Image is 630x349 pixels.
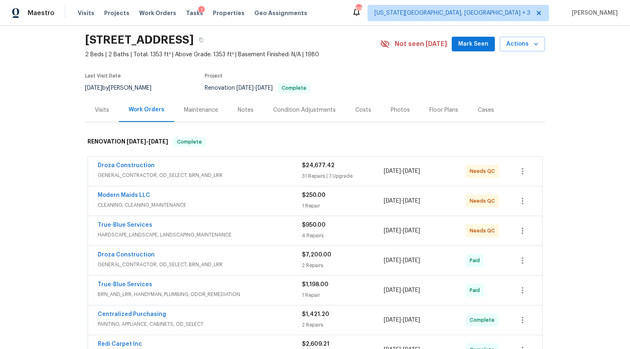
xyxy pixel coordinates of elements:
[98,290,302,298] span: BRN_AND_LRR, HANDYMAN, PLUMBING, ODOR_REMEDIATION
[302,321,384,329] div: 2 Repairs
[127,139,168,144] span: -
[78,9,94,17] span: Visits
[384,167,420,175] span: -
[403,198,420,204] span: [DATE]
[98,231,302,239] span: HARDSCAPE_LANDSCAPE, LANDSCAPING_MAINTENANCE
[273,106,336,114] div: Condition Adjustments
[391,106,410,114] div: Photos
[98,171,302,179] span: GENERAL_CONTRACTOR, OD_SELECT, BRN_AND_LRR
[98,163,155,168] a: Droza Construction
[194,33,208,47] button: Copy Address
[302,311,329,317] span: $1,421.20
[149,139,168,144] span: [DATE]
[384,198,401,204] span: [DATE]
[95,106,109,114] div: Visits
[384,256,420,265] span: -
[256,85,273,91] span: [DATE]
[278,86,310,91] span: Complete
[478,106,494,114] div: Cases
[395,40,447,48] span: Not seen [DATE]
[85,73,121,78] span: Last Visit Date
[470,167,498,175] span: Needs QC
[104,9,129,17] span: Projects
[569,9,618,17] span: [PERSON_NAME]
[98,261,302,269] span: GENERAL_CONTRACTOR, OD_SELECT, BRN_AND_LRR
[403,258,420,263] span: [DATE]
[470,316,498,324] span: Complete
[205,73,223,78] span: Project
[458,39,488,49] span: Mark Seen
[470,197,498,205] span: Needs QC
[302,232,384,240] div: 4 Repairs
[98,320,302,328] span: PAINTING, APPLIANCE, CABINETS, OD_SELECT
[500,37,545,52] button: Actions
[198,6,205,14] div: 1
[384,287,401,293] span: [DATE]
[184,106,218,114] div: Maintenance
[384,227,420,235] span: -
[302,202,384,210] div: 1 Repair
[127,139,146,144] span: [DATE]
[470,227,498,235] span: Needs QC
[85,51,380,59] span: 2 Beds | 2 Baths | Total: 1353 ft² | Above Grade: 1353 ft² | Basement Finished: N/A | 1980
[302,192,326,198] span: $250.00
[302,163,335,168] span: $24,677.42
[470,286,483,294] span: Paid
[98,282,152,287] a: True-Blue Services
[355,106,371,114] div: Costs
[384,197,420,205] span: -
[384,168,401,174] span: [DATE]
[98,311,166,317] a: Centralized Purchasing
[302,222,326,228] span: $950.00
[213,9,245,17] span: Properties
[403,287,420,293] span: [DATE]
[129,106,164,114] div: Work Orders
[374,9,530,17] span: [US_STATE][GEOGRAPHIC_DATA], [GEOGRAPHIC_DATA] + 3
[98,192,150,198] a: Modern Maids LLC
[302,282,328,287] span: $1,198.00
[85,85,102,91] span: [DATE]
[384,317,401,323] span: [DATE]
[85,129,545,155] div: RENOVATION [DATE]-[DATE]Complete
[403,168,420,174] span: [DATE]
[356,5,361,13] div: 68
[384,228,401,234] span: [DATE]
[236,85,273,91] span: -
[470,256,483,265] span: Paid
[384,316,420,324] span: -
[238,106,254,114] div: Notes
[506,39,538,49] span: Actions
[85,83,161,93] div: by [PERSON_NAME]
[98,201,302,209] span: CLEANING, CLEANING_MAINTENANCE
[384,286,420,294] span: -
[302,261,384,269] div: 2 Repairs
[403,317,420,323] span: [DATE]
[87,137,168,147] h6: RENOVATION
[85,36,194,44] h2: [STREET_ADDRESS]
[403,228,420,234] span: [DATE]
[98,341,142,347] a: Redi Carpet Inc
[98,222,152,228] a: True-Blue Services
[302,172,384,180] div: 31 Repairs | 7 Upgrade
[384,258,401,263] span: [DATE]
[254,9,307,17] span: Geo Assignments
[429,106,458,114] div: Floor Plans
[139,9,176,17] span: Work Orders
[452,37,495,52] button: Mark Seen
[302,341,329,347] span: $2,609.21
[302,291,384,299] div: 1 Repair
[174,138,205,146] span: Complete
[28,9,55,17] span: Maestro
[205,85,311,91] span: Renovation
[186,10,203,16] span: Tasks
[236,85,254,91] span: [DATE]
[98,252,155,258] a: Droza Construction
[302,252,331,258] span: $7,200.00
